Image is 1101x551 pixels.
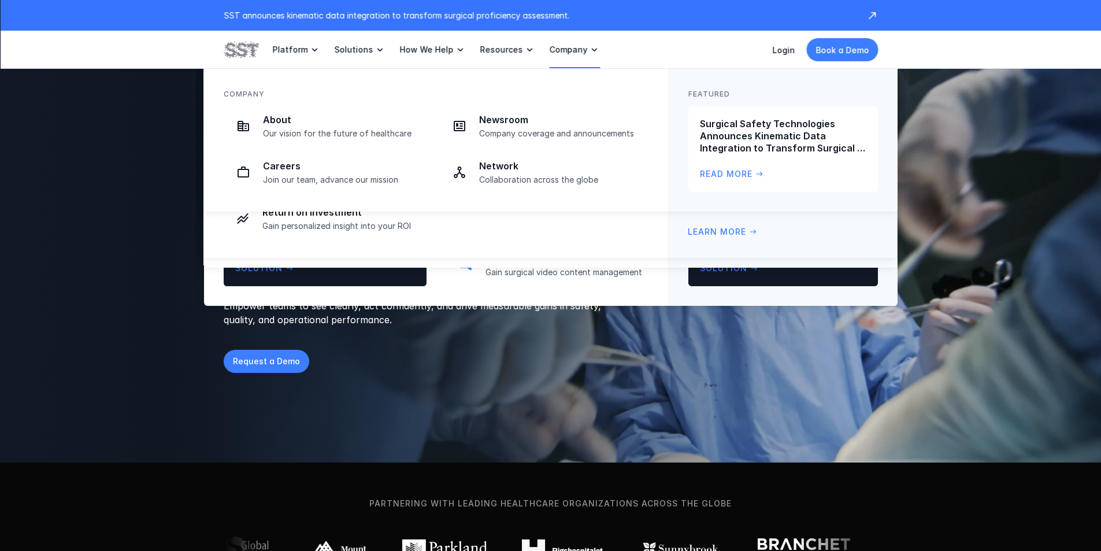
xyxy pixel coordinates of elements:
a: Investment iconReturn on InvestmentGain personalized insight into your ROI [223,199,432,238]
p: Solutions [334,45,373,55]
p: Company [549,45,587,55]
a: Login [772,45,795,55]
p: Resources [480,45,522,55]
p: Company coverage and announcements [479,128,642,139]
p: Network [479,160,642,172]
p: Return on Investment [262,206,425,219]
img: SST logo [224,40,258,60]
a: Network iconNetworkCollaboration across the globe [440,153,649,192]
p: Book a Demo [815,44,869,56]
img: Briefcase icon [236,165,250,179]
p: Our vision for the future of healthcare [263,128,426,139]
p: Surgical Safety Technologies Announces Kinematic Data Integration to Transform Surgical Proficien... [700,118,866,154]
span: arrow_right_alt [748,227,758,236]
img: Company icon [236,119,250,133]
span: arrow_right_alt [285,264,294,273]
p: Collaboration across the globe [479,175,642,185]
span: arrow_right_alt [755,169,764,179]
p: FEATURED [688,88,730,99]
a: Company iconAboutOur vision for the future of healthcare [224,106,433,146]
img: Newspaper icon [453,119,466,133]
p: Request a Demo [233,355,300,367]
a: Platform [272,31,320,69]
p: Company [224,88,265,99]
p: Join our team, advance our mission [263,175,426,185]
a: Book a Demo [806,38,878,61]
p: Solution [700,262,747,275]
img: Investment icon [236,212,250,225]
p: Gain surgical video content management [485,267,642,278]
p: Solution [235,262,283,275]
a: Surgical Safety Technologies Announces Kinematic Data Integration to Transform Surgical Proficien... [688,106,878,192]
p: Careers [263,160,426,172]
a: Newspaper iconNewsroomCompany coverage and announcements [440,106,649,146]
p: Platform [272,45,307,55]
span: arrow_right_alt [750,264,759,273]
p: Learn More [688,225,746,238]
a: Request a Demo [224,350,309,373]
p: Newsroom [479,114,642,126]
p: How We Help [399,45,453,55]
p: SST announces kinematic data integration to transform surgical proficiency assessment. [224,9,855,21]
p: Empower teams to see clearly, act confidently, and drive measurable gains in safety, quality, and... [224,299,616,327]
p: About [263,114,426,126]
img: Network icon [453,165,466,179]
p: Partnering with leading healthcare organizations across the globe [20,497,1081,510]
a: Briefcase iconCareersJoin our team, advance our mission [224,153,433,192]
p: Gain personalized insight into your ROI [262,221,425,231]
p: Read More [700,168,752,180]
